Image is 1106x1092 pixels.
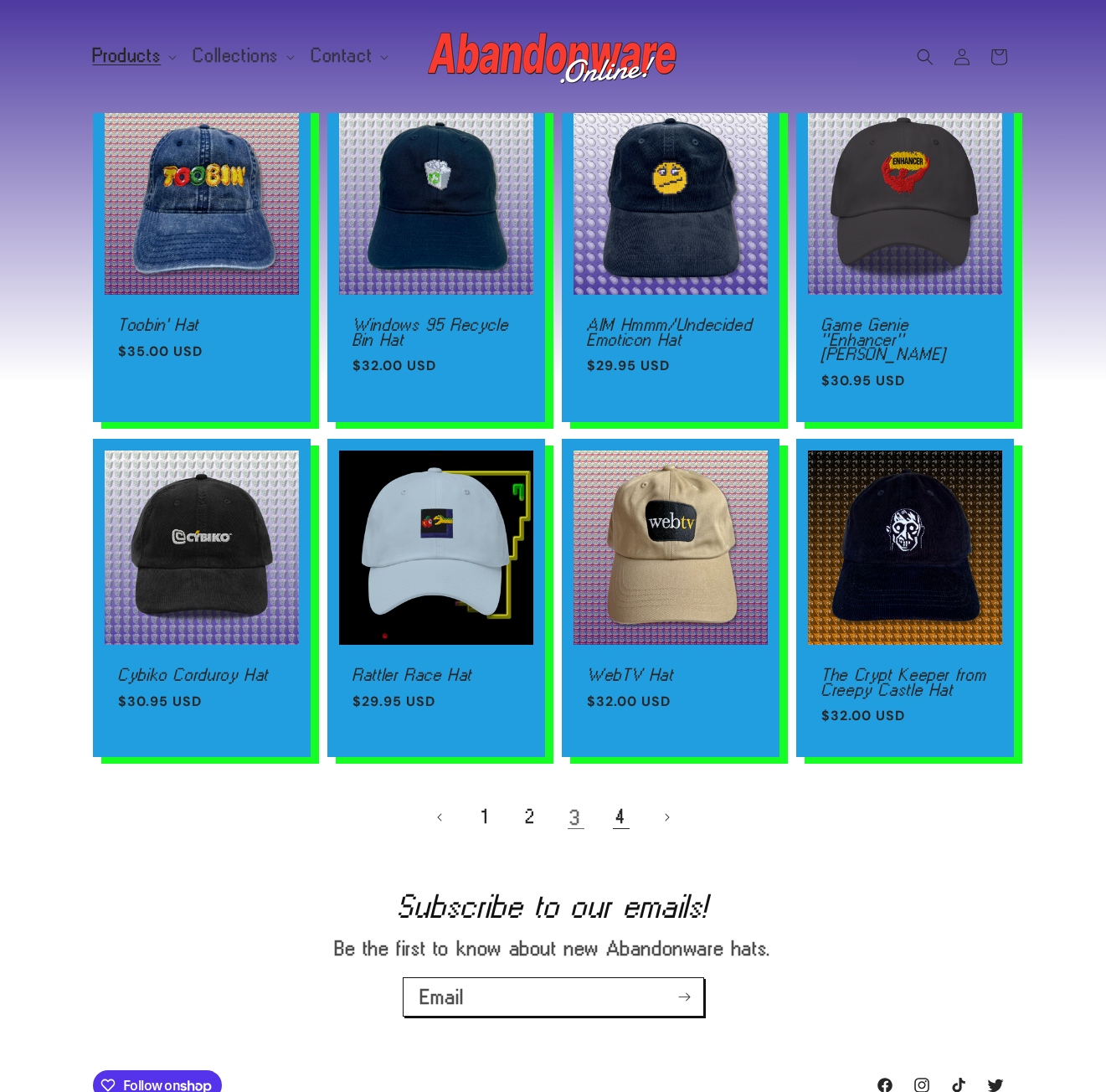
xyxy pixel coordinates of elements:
[467,799,504,836] a: Page 1
[422,799,459,836] a: Previous page
[183,39,301,74] summary: Collections
[666,977,703,1017] button: Subscribe
[587,667,754,682] a: WebTV Hat
[421,17,685,96] a: Abandonware
[404,978,703,1016] input: Email
[118,667,286,682] a: Cybiko Corduroy Hat
[907,39,944,75] summary: Search
[428,23,679,90] img: Abandonware
[352,317,520,347] a: Windows 95 Recycle Bin Hat
[821,667,989,697] a: The Crypt Keeper from Creepy Castle Hat
[193,49,279,64] span: Collections
[93,799,1014,836] nav: Pagination
[260,936,846,961] p: Be the first to know about new Abandonware hats.
[512,799,549,836] a: Page 2
[558,799,594,836] a: Page 3
[311,49,373,64] span: Contact
[75,893,1031,919] h2: Subscribe to our emails!
[603,799,640,836] a: Page 4
[587,317,754,347] a: AIM Hmmm/Undecided Emoticon Hat
[352,667,520,682] a: Rattler Race Hat
[648,799,685,836] a: Next page
[821,317,989,362] a: Game Genie "Enhancer" [PERSON_NAME]
[83,39,184,74] summary: Products
[93,49,162,64] span: Products
[301,39,395,74] summary: Contact
[118,317,286,332] a: Toobin' Hat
